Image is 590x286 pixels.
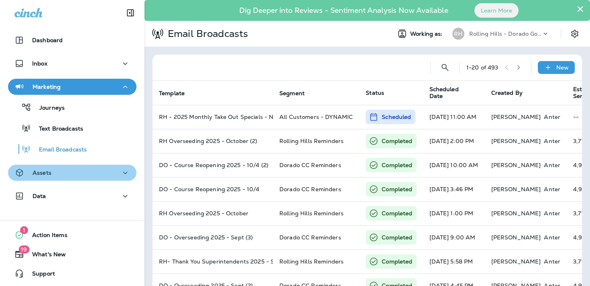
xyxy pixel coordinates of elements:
td: [DATE] 9:00 AM [423,225,485,249]
span: 1 [20,226,28,234]
p: [PERSON_NAME] [491,258,541,265]
p: [PERSON_NAME] [491,138,541,144]
p: Anter [544,162,560,168]
span: Status [366,89,384,96]
span: All Customers - DYNAMIC [279,113,353,121]
p: [PERSON_NAME] [491,162,541,168]
button: Text Broadcasts [8,120,136,137]
p: DO - Course Reopening 2025 - 10/4 (2) [159,162,267,168]
span: Template [159,90,185,97]
span: Created By [491,89,523,96]
td: [DATE] 5:58 PM [423,249,485,274]
button: Inbox [8,55,136,71]
p: Anter [544,210,560,217]
p: Anter [544,114,560,120]
p: Dig Deeper into Reviews - Sentiment Analysis Now Available [216,9,472,12]
button: Settings [568,27,582,41]
p: Text Broadcasts [31,125,83,133]
p: DO - Overseeding 2025 - Sept (3) [159,234,267,241]
button: Close [576,2,584,15]
td: [DATE] 11:00 AM [423,105,485,129]
button: Data [8,188,136,204]
p: Rolling Hills - Dorado Golf Courses [469,31,541,37]
span: Dorado CC Reminders [279,234,341,241]
button: Journeys [8,99,136,116]
td: [DATE] 1:00 PM [423,201,485,225]
span: Segment [279,90,305,97]
span: Action Items [24,232,67,241]
p: Anter [544,234,560,241]
button: 19What's New [8,246,136,262]
p: New [556,64,569,71]
p: [PERSON_NAME] [491,186,541,192]
p: Completed [382,209,412,217]
span: Dorado CC Reminders [279,161,341,169]
p: Completed [382,185,412,193]
span: What's New [24,251,66,261]
p: Anter [544,138,560,144]
p: Data [33,193,46,199]
p: Dashboard [32,37,63,43]
p: Scheduled [382,113,411,121]
span: Segment [279,90,315,97]
button: Dashboard [8,32,136,48]
button: Email Broadcasts [8,141,136,157]
button: Search Email Broadcasts [437,59,453,76]
p: [PERSON_NAME] [491,114,541,120]
p: Assets [33,170,51,176]
p: Email Broadcasts [31,146,87,154]
span: Scheduled Date [429,86,471,100]
p: Completed [382,137,412,145]
p: Marketing [33,84,61,90]
span: Template [159,90,195,97]
span: Rolling Hills Reminders [279,258,344,265]
p: RH - 2025 Monthly Take Out Specials - November (2) [159,114,267,120]
p: Anter [544,186,560,192]
p: [PERSON_NAME] [491,234,541,241]
span: Rolling Hills Reminders [279,137,344,145]
span: Rolling Hills Reminders [279,210,344,217]
p: RH Overseeding 2025 - October (2) [159,138,267,144]
button: Support [8,266,136,282]
button: Learn More [474,3,519,18]
td: [DATE] 2:00 PM [423,129,485,153]
span: Working as: [410,31,444,37]
p: DO - Course Reopening 2025 - 10/4 [159,186,267,192]
button: 1Action Items [8,227,136,243]
p: Completed [382,257,412,266]
div: RH [452,28,464,40]
span: Scheduled Date [429,86,482,100]
p: Journeys [31,104,65,112]
p: Email Broadcasts [165,28,248,40]
p: RH Overseeding 2025 - October [159,210,267,217]
p: RH- Thank You Superintendents 2025 - Sept. [159,258,267,265]
td: [DATE] 3:46 PM [423,177,485,201]
button: Assets [8,165,136,181]
button: Marketing [8,79,136,95]
p: Completed [382,161,412,169]
p: Completed [382,233,412,241]
p: Inbox [32,60,47,67]
span: Dorado CC Reminders [279,186,341,193]
span: 19 [18,245,29,253]
button: Collapse Sidebar [119,5,142,21]
td: [DATE] 10:00 AM [423,153,485,177]
p: [PERSON_NAME] [491,210,541,217]
div: 1 - 20 of 493 [466,64,498,71]
span: Support [24,270,55,280]
p: Anter [544,258,560,265]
